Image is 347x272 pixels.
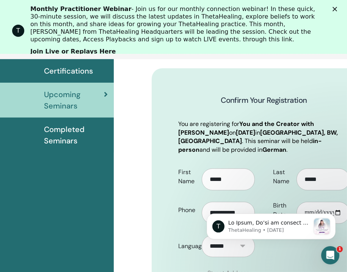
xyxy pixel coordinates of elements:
[12,25,24,37] div: Profile image for ThetaHealing
[195,198,347,252] iframe: Intercom notifications message
[173,239,202,253] label: Language
[178,120,314,136] b: You and the Creator with [PERSON_NAME]
[44,65,93,77] span: Certifications
[178,137,322,153] b: in-person
[30,5,323,43] div: - Join us for our monthly connection webinar! In these quick, 30-minute session, we will discuss ...
[30,48,116,56] a: Join Live or Replays Here
[337,246,343,252] span: 1
[44,89,104,112] span: Upcoming Seminars
[267,165,297,189] label: Last Name
[236,129,255,137] b: [DATE]
[321,246,339,264] iframe: Intercom live chat
[333,7,340,11] div: Close
[262,146,286,154] b: German
[30,5,132,13] b: Monthly Practitioner Webinar
[44,124,108,146] span: Completed Seminars
[178,129,338,145] b: [GEOGRAPHIC_DATA], BW, [GEOGRAPHIC_DATA]
[173,165,202,189] label: First Name
[173,203,202,217] label: Phone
